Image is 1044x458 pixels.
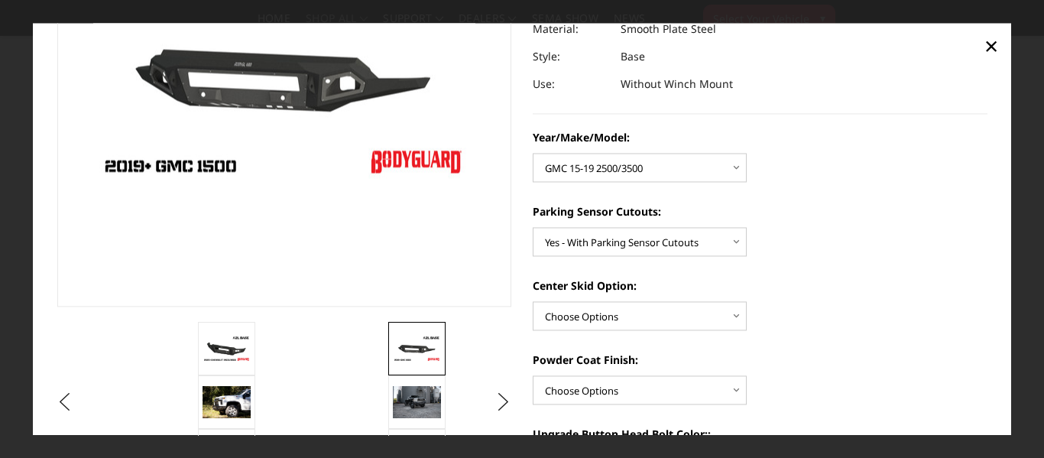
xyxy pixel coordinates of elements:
[621,43,645,70] dd: Base
[492,391,515,414] button: Next
[533,129,987,145] label: Year/Make/Model:
[393,336,441,362] img: A2L Series - Base Front Bumper (Non Winch)
[621,15,716,43] dd: Smooth Plate Steel
[621,70,733,98] dd: Without Winch Mount
[203,386,251,418] img: 2020 Chevrolet HD - Compatible with block heater connection
[533,15,609,43] dt: Material:
[533,352,987,368] label: Powder Coat Finish:
[533,203,987,219] label: Parking Sensor Cutouts:
[533,278,987,294] label: Center Skid Option:
[984,30,998,63] span: ×
[203,336,251,362] img: A2L Series - Base Front Bumper (Non Winch)
[393,386,441,418] img: 2020 RAM HD - Available in single light bar configuration only
[533,70,609,98] dt: Use:
[979,34,1003,59] a: Close
[53,391,76,414] button: Previous
[968,385,1044,458] iframe: Chat Widget
[533,43,609,70] dt: Style:
[533,426,987,442] label: Upgrade Button Head Bolt Color::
